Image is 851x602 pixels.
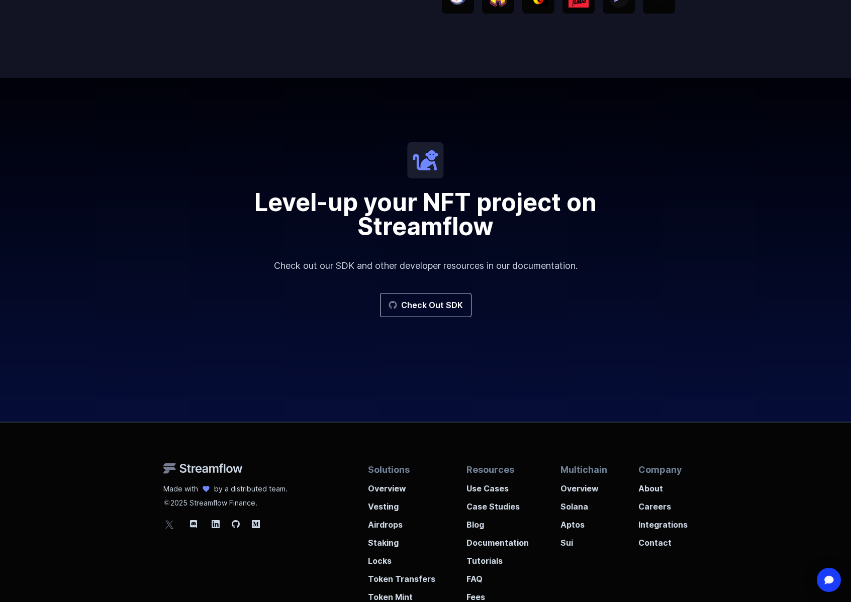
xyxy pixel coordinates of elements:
a: Overview [560,476,607,494]
h2: Level-up your NFT project on Streamflow [184,190,667,239]
a: About [638,476,688,494]
a: Overview [368,476,435,494]
a: Check Out SDK [380,293,471,317]
div: Open Intercom Messenger [817,568,841,592]
p: Made with [163,484,198,494]
a: Staking [368,531,435,549]
a: Case Studies [466,494,529,513]
p: Solutions [368,463,435,476]
a: Blog [466,513,529,531]
a: Airdrops [368,513,435,531]
a: Integrations [638,513,688,531]
a: Sui [560,531,607,549]
p: Check out our SDK and other developer resources in our documentation. [184,259,667,273]
a: Use Cases [466,476,529,494]
a: Careers [638,494,688,513]
a: FAQ [466,567,529,585]
a: Vesting [368,494,435,513]
a: Solana [560,494,607,513]
a: Documentation [466,531,529,549]
a: Tutorials [466,549,529,567]
p: Company [638,463,688,476]
p: 2025 Streamflow Finance. [163,494,288,508]
a: Aptos [560,513,607,531]
p: Multichain [560,463,607,476]
p: Resources [466,463,529,476]
a: Locks [368,549,435,567]
a: Contact [638,531,688,549]
img: Streamflow Logo [163,463,243,474]
p: by a distributed team. [214,484,288,494]
img: icon [407,142,444,178]
a: Token Transfers [368,567,435,585]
